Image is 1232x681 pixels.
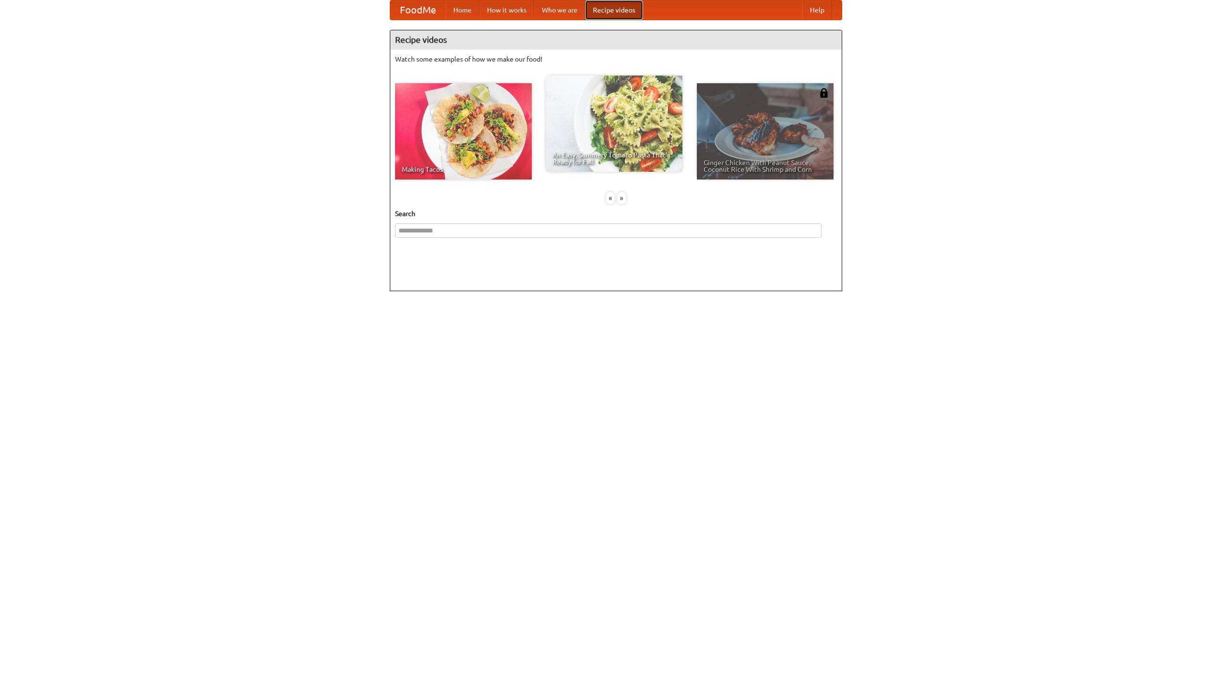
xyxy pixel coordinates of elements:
a: Making Tacos [395,83,532,180]
h4: Recipe videos [390,30,842,50]
span: Making Tacos [402,166,525,173]
a: Help [802,0,832,20]
a: Recipe videos [585,0,643,20]
div: « [606,192,615,204]
div: » [617,192,626,204]
a: An Easy, Summery Tomato Pasta That's Ready for Fall [546,76,682,172]
span: An Easy, Summery Tomato Pasta That's Ready for Fall [552,152,676,165]
h5: Search [395,209,837,218]
a: How it works [479,0,534,20]
img: 483408.png [819,88,829,98]
a: Who we are [534,0,585,20]
a: FoodMe [390,0,446,20]
p: Watch some examples of how we make our food! [395,54,837,64]
a: Home [446,0,479,20]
